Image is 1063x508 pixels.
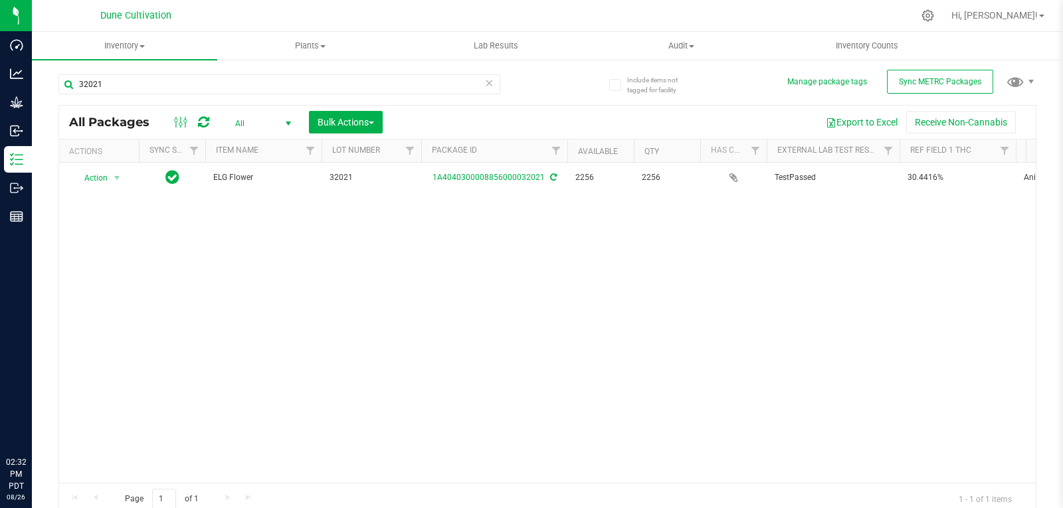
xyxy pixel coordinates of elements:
[72,169,108,187] span: Action
[908,171,1008,184] span: 30.4416%
[578,147,618,156] a: Available
[300,139,322,162] a: Filter
[432,145,477,155] a: Package ID
[919,9,936,22] div: Manage settings
[109,169,126,187] span: select
[332,145,380,155] a: Lot Number
[6,456,26,492] p: 02:32 PM PDT
[548,173,557,182] span: Sync from Compliance System
[951,10,1038,21] span: Hi, [PERSON_NAME]!
[10,124,23,137] inline-svg: Inbound
[545,139,567,162] a: Filter
[433,173,545,182] a: 1A4040300008856000032021
[700,139,767,163] th: Has COA
[69,147,134,156] div: Actions
[994,139,1016,162] a: Filter
[818,40,916,52] span: Inventory Counts
[10,67,23,80] inline-svg: Analytics
[878,139,900,162] a: Filter
[32,32,217,60] a: Inventory
[906,111,1016,133] button: Receive Non-Cannabis
[10,181,23,195] inline-svg: Outbound
[910,145,971,155] a: Ref Field 1 THC
[309,111,383,133] button: Bulk Actions
[10,210,23,223] inline-svg: Reports
[787,76,867,88] button: Manage package tags
[484,74,494,92] span: Clear
[69,115,163,129] span: All Packages
[213,171,314,184] span: ELG Flower
[774,32,959,60] a: Inventory Counts
[318,117,374,127] span: Bulk Actions
[165,168,179,187] span: In Sync
[899,77,981,86] span: Sync METRC Packages
[627,75,694,95] span: Include items not tagged for facility
[149,145,201,155] a: Sync Status
[589,40,773,52] span: Audit
[58,74,500,94] input: Search Package ID, Item Name, SKU, Lot or Part Number...
[217,32,403,60] a: Plants
[183,139,205,162] a: Filter
[218,40,402,52] span: Plants
[100,10,171,21] span: Dune Cultivation
[13,402,53,442] iframe: Resource center
[589,32,774,60] a: Audit
[642,171,692,184] span: 2256
[887,70,993,94] button: Sync METRC Packages
[10,96,23,109] inline-svg: Grow
[10,153,23,166] inline-svg: Inventory
[575,171,626,184] span: 2256
[403,32,589,60] a: Lab Results
[32,40,217,52] span: Inventory
[745,139,767,162] a: Filter
[644,147,659,156] a: Qty
[330,171,413,184] span: 32021
[399,139,421,162] a: Filter
[817,111,906,133] button: Export to Excel
[10,39,23,52] inline-svg: Dashboard
[777,145,882,155] a: External Lab Test Result
[775,171,892,184] span: TestPassed
[216,145,258,155] a: Item Name
[456,40,536,52] span: Lab Results
[6,492,26,502] p: 08/26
